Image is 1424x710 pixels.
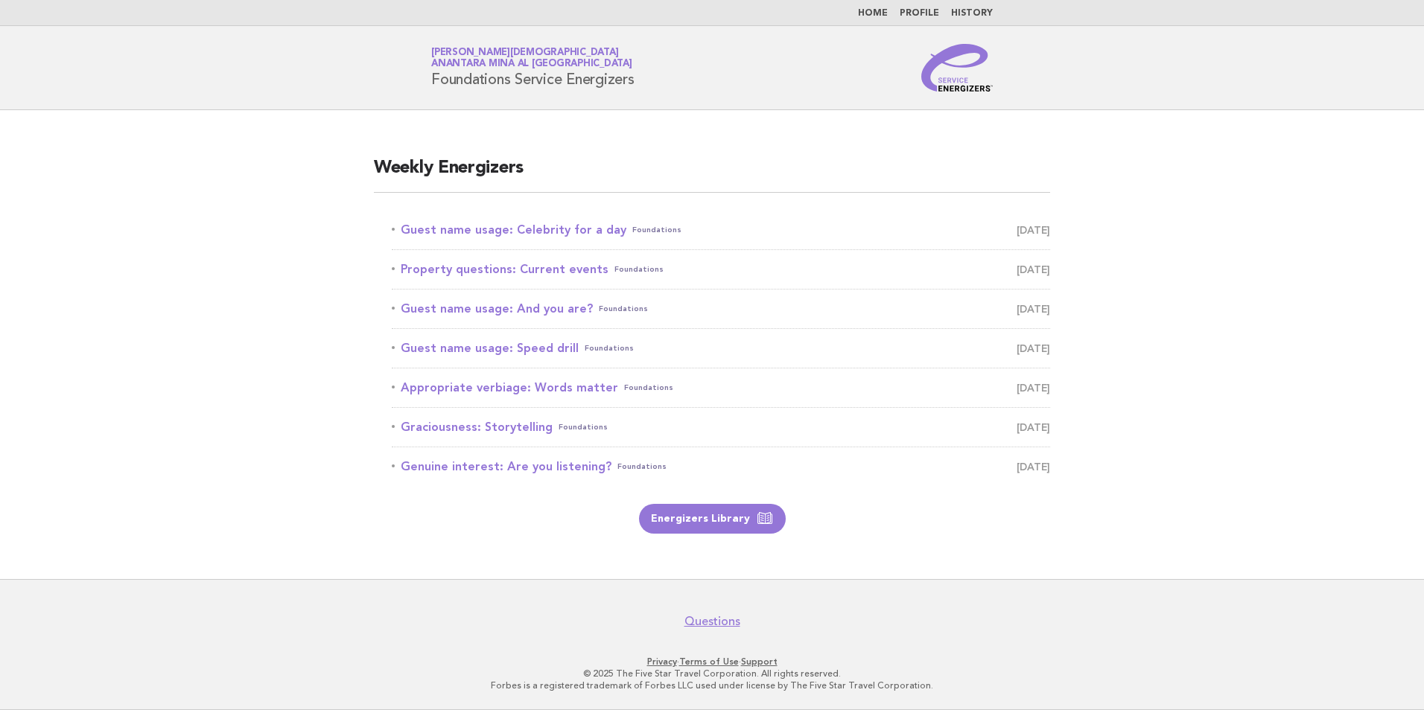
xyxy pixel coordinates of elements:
[256,656,1168,668] p: · ·
[1017,377,1050,398] span: [DATE]
[1017,338,1050,359] span: [DATE]
[741,656,778,667] a: Support
[1017,220,1050,240] span: [DATE]
[431,60,632,69] span: Anantara Mina al [GEOGRAPHIC_DATA]
[599,298,648,319] span: Foundations
[256,679,1168,691] p: Forbes is a registered trademark of Forbes LLC used under license by The Five Star Travel Corpora...
[392,377,1050,398] a: Appropriate verbiage: Words matterFoundations [DATE]
[624,377,673,398] span: Foundations
[392,220,1050,240] a: Guest name usage: Celebrity for a dayFoundations [DATE]
[431,48,632,68] a: [PERSON_NAME][DEMOGRAPHIC_DATA]Anantara Mina al [GEOGRAPHIC_DATA]
[1017,259,1050,280] span: [DATE]
[679,656,739,667] a: Terms of Use
[1017,456,1050,477] span: [DATE]
[900,9,939,18] a: Profile
[559,417,608,438] span: Foundations
[617,456,667,477] span: Foundations
[392,338,1050,359] a: Guest name usage: Speed drillFoundations [DATE]
[392,298,1050,319] a: Guest name usage: And you are?Foundations [DATE]
[858,9,888,18] a: Home
[392,456,1050,477] a: Genuine interest: Are you listening?Foundations [DATE]
[392,259,1050,280] a: Property questions: Current eventsFoundations [DATE]
[585,338,634,359] span: Foundations
[647,656,677,667] a: Privacy
[1017,298,1050,319] span: [DATE]
[614,259,664,280] span: Foundations
[684,614,740,629] a: Questions
[256,668,1168,679] p: © 2025 The Five Star Travel Corporation. All rights reserved.
[431,48,635,87] h1: Foundations Service Energizers
[1017,417,1050,438] span: [DATE]
[639,504,786,534] a: Energizers Library
[632,220,681,240] span: Foundations
[921,44,993,92] img: Service Energizers
[374,156,1050,193] h2: Weekly Energizers
[392,417,1050,438] a: Graciousness: StorytellingFoundations [DATE]
[951,9,993,18] a: History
